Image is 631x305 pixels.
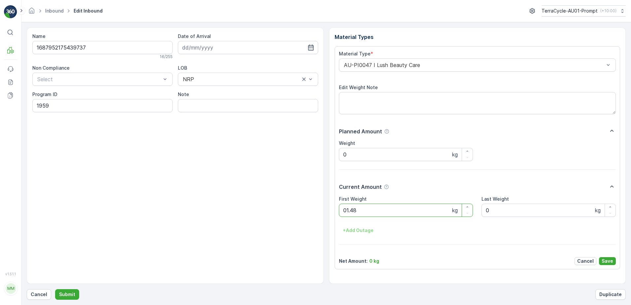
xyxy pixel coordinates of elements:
[41,141,110,147] span: AU-PI0047 I Lush Beauty Care
[6,108,22,114] span: Name :
[32,65,70,71] label: Non Compliance
[72,8,104,14] span: Edit Inbound
[577,258,594,264] p: Cancel
[343,227,374,234] p: + Add Outage
[339,196,367,202] label: First Weight
[178,33,211,39] label: Date of Arrival
[339,225,378,236] button: +Add Outage
[595,206,601,214] p: kg
[384,129,389,134] div: Help Tooltip Icon
[384,184,389,189] div: Help Tooltip Icon
[452,206,458,214] p: kg
[6,283,16,294] div: MM
[599,257,616,265] button: Save
[178,65,187,71] label: LOB
[339,127,382,135] p: Planned Amount
[482,196,509,202] label: Last Weight
[178,41,318,54] input: dd/mm/yyyy
[6,141,41,147] span: Material Type :
[6,119,35,125] span: Arrive Date :
[4,277,17,300] button: MM
[602,258,613,264] p: Save
[22,108,141,114] span: 01993126509999989136LJ8500772001000650309A
[575,257,596,265] button: Cancel
[59,291,75,298] p: Submit
[339,258,368,264] p: Net Amount :
[335,33,620,41] p: Material Types
[599,291,622,298] p: Duplicate
[6,163,37,168] span: Last Weight :
[600,8,616,14] p: ( +10:00 )
[4,272,17,276] span: v 1.51.1
[37,152,54,157] span: 2.54 kg
[32,33,46,39] label: Name
[339,183,382,191] p: Current Amount
[595,289,626,300] button: Duplicate
[45,8,64,14] a: Inbound
[369,258,379,264] p: 0 kg
[6,152,37,157] span: Net Amount :
[178,91,189,97] label: Note
[28,10,35,15] a: Homepage
[542,8,598,14] p: TerraCycle-AU01-Prompt
[4,5,17,18] img: logo
[452,151,458,158] p: kg
[32,91,57,97] label: Program ID
[339,85,378,90] label: Edit Weight Note
[27,289,51,300] button: Cancel
[339,140,355,146] label: Weight
[160,54,173,59] p: 16 / 255
[6,130,37,136] span: First Weight :
[55,289,79,300] button: Submit
[37,130,54,136] span: 2.54 kg
[35,119,50,125] span: [DATE]
[339,51,371,56] label: Material Type
[243,6,386,14] p: 01993126509999989136LJ8500772001000650309A
[542,5,626,17] button: TerraCycle-AU01-Prompt(+10:00)
[37,75,161,83] p: Select
[37,163,47,168] span: 0 kg
[31,291,47,298] p: Cancel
